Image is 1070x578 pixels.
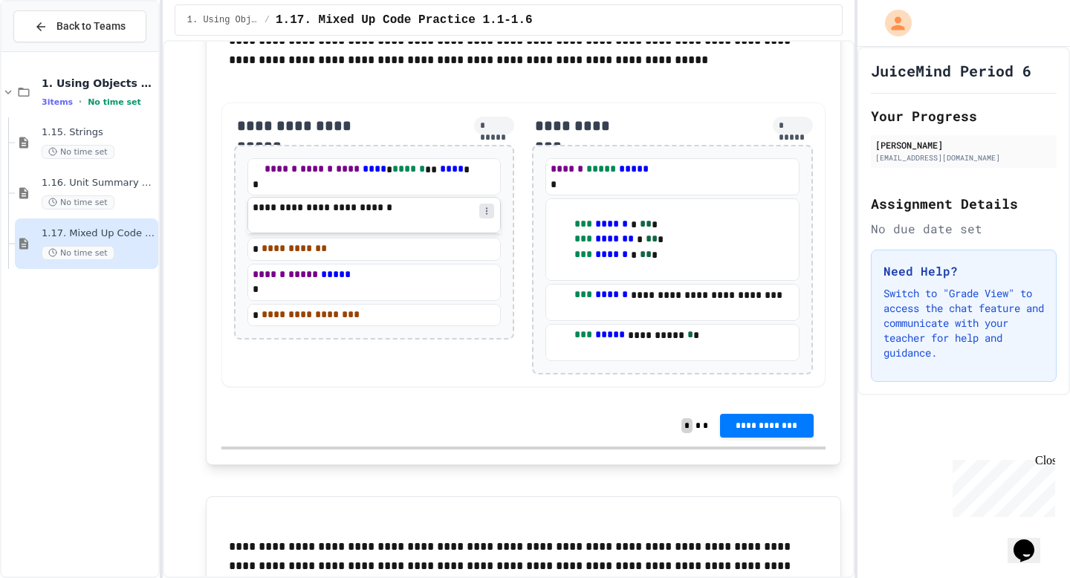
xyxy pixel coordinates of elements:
span: 1.17. Mixed Up Code Practice 1.1-1.6 [42,227,155,240]
div: [EMAIL_ADDRESS][DOMAIN_NAME] [875,152,1052,163]
h2: Assignment Details [871,193,1057,214]
p: Switch to "Grade View" to access the chat feature and communicate with your teacher for help and ... [883,286,1044,360]
h3: Need Help? [883,262,1044,280]
button: Back to Teams [13,10,146,42]
div: No due date set [871,220,1057,238]
div: My Account [869,6,915,40]
span: / [265,14,270,26]
span: 1.17. Mixed Up Code Practice 1.1-1.6 [276,11,533,29]
span: • [79,96,82,108]
iframe: chat widget [1008,519,1055,563]
span: No time set [88,97,141,107]
h1: JuiceMind Period 6 [871,60,1031,81]
h2: Your Progress [871,105,1057,126]
span: No time set [42,195,114,210]
span: Back to Teams [56,19,126,34]
span: 3 items [42,97,73,107]
iframe: chat widget [947,454,1055,517]
div: [PERSON_NAME] [875,138,1052,152]
span: 1.15. Strings [42,126,155,139]
span: No time set [42,246,114,260]
span: 1. Using Objects and Methods [187,14,259,26]
span: 1.16. Unit Summary 1a (1.1-1.6) [42,177,155,189]
span: 1. Using Objects and Methods [42,77,155,90]
span: No time set [42,145,114,159]
div: Chat with us now!Close [6,6,103,94]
